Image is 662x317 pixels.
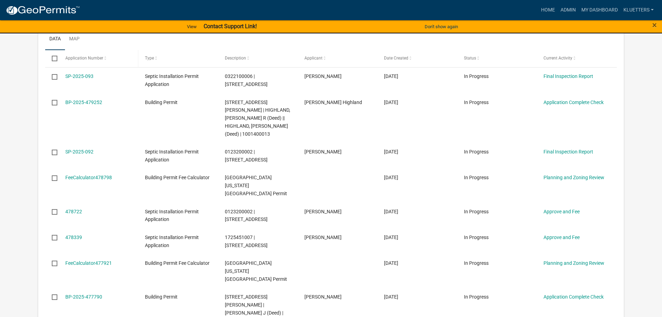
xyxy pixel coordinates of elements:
a: Planning and Zoning Review [544,260,604,266]
span: In Progress [464,294,489,300]
span: 1725451007 | 411 W LINCOLN ST [225,235,268,248]
span: Application Number [65,56,103,61]
span: In Progress [464,209,489,214]
a: BP-2025-479252 [65,100,102,105]
span: Jasper County Iowa Building Permit [225,260,287,282]
a: SP-2025-093 [65,73,93,79]
span: Edward Machin [304,209,342,214]
span: In Progress [464,175,489,180]
button: Close [652,21,657,29]
span: In Progress [464,235,489,240]
span: Status [464,56,476,61]
span: 09/15/2025 [384,235,398,240]
span: 6037 E 156TH ST N GRINNELL | HIGHLAND, MASON R (Deed) || HIGHLAND, ASHLEY J (Deed) | 1001400013 [225,100,290,137]
datatable-header-cell: Type [138,50,218,67]
span: Septic Installation Permit Application [145,209,199,222]
span: Lyn Munson [304,235,342,240]
a: Data [45,28,65,50]
span: 09/16/2025 [384,100,398,105]
span: Kevin Luetters [304,149,342,154]
button: Don't show again [422,21,461,32]
span: × [652,20,657,30]
span: In Progress [464,100,489,105]
a: Approve and Fee [544,235,580,240]
a: FeeCalculator478798 [65,175,112,180]
a: View [184,21,199,32]
span: Septic Installation Permit Application [145,235,199,248]
span: Type [145,56,154,61]
span: 09/12/2025 [384,294,398,300]
span: Building Permit [145,100,178,105]
a: BP-2025-477790 [65,294,102,300]
span: 09/17/2025 [384,73,398,79]
a: Admin [558,3,579,17]
span: Applicant [304,56,322,61]
span: Mason Highland [304,100,362,105]
span: 0123200002 | 10901 HWY F-17 W [225,209,268,222]
a: FeeCalculator477921 [65,260,112,266]
span: Description [225,56,246,61]
a: Map [65,28,84,50]
span: Building Permit Fee Calculator [145,175,210,180]
span: In Progress [464,260,489,266]
datatable-header-cell: Application Number [59,50,138,67]
a: Application Complete Check [544,100,604,105]
a: Final Inspection Report [544,149,593,154]
strong: Contact Support Link! [204,23,257,30]
datatable-header-cell: Current Activity [537,50,616,67]
span: In Progress [464,149,489,154]
a: Application Complete Check [544,294,604,300]
span: Date Created [384,56,408,61]
datatable-header-cell: Date Created [377,50,457,67]
span: 0322100006 | 8718 HIGHWAY 14 N [225,73,268,87]
a: SP-2025-092 [65,149,93,154]
a: Planning and Zoning Review [544,175,604,180]
span: Septic Installation Permit Application [145,73,199,87]
span: Building Permit Fee Calculator [145,260,210,266]
span: Jasper County Iowa Building Permit [225,175,287,196]
span: Brett Jennings [304,294,342,300]
span: Kevin Luetters [304,73,342,79]
span: 09/16/2025 [384,149,398,154]
a: My Dashboard [579,3,621,17]
span: Building Permit [145,294,178,300]
span: 0123200002 | 10901 HWY F-17 W [225,149,268,163]
datatable-header-cell: Applicant [298,50,377,67]
span: Current Activity [544,56,572,61]
span: In Progress [464,73,489,79]
span: 09/15/2025 [384,175,398,180]
a: Home [538,3,558,17]
span: Septic Installation Permit Application [145,149,199,163]
a: 478339 [65,235,82,240]
datatable-header-cell: Status [457,50,537,67]
a: Approve and Fee [544,209,580,214]
span: 09/12/2025 [384,260,398,266]
span: 09/15/2025 [384,209,398,214]
datatable-header-cell: Select [45,50,58,67]
datatable-header-cell: Description [218,50,297,67]
a: kluetters [621,3,656,17]
a: Final Inspection Report [544,73,593,79]
a: 478722 [65,209,82,214]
